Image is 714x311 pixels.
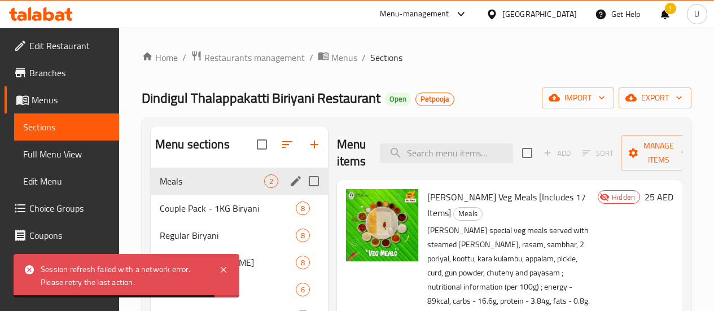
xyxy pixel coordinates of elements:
[296,257,309,268] span: 8
[542,87,614,108] button: import
[23,147,110,161] span: Full Menu View
[607,192,639,203] span: Hidden
[427,189,586,221] span: [PERSON_NAME] Veg Meals [Includes 17 Items]
[142,51,178,64] a: Home
[29,229,110,242] span: Coupons
[630,139,687,167] span: Manage items
[5,86,119,113] a: Menus
[29,39,110,52] span: Edit Restaurant
[380,7,449,21] div: Menu-management
[362,51,366,64] li: /
[385,94,411,104] span: Open
[628,91,682,105] span: export
[155,136,230,153] h2: Menu sections
[296,283,310,296] div: items
[151,249,328,276] div: Single [PERSON_NAME]8
[287,173,304,190] button: edit
[380,143,513,163] input: search
[296,202,310,215] div: items
[204,51,305,64] span: Restaurants management
[160,229,296,242] span: Regular Biryani
[551,91,605,105] span: import
[331,51,357,64] span: Menus
[151,168,328,195] div: Meals2edit
[515,141,539,165] span: Select section
[5,59,119,86] a: Branches
[160,174,264,188] span: Meals
[191,50,305,65] a: Restaurants management
[416,94,454,104] span: Petpooja
[23,120,110,134] span: Sections
[5,276,119,303] a: Menu disclaimer
[142,85,380,111] span: Dindigul Thalappakatti Biriyani Restaurant
[318,50,357,65] a: Menus
[502,8,577,20] div: [GEOGRAPHIC_DATA]
[370,51,402,64] span: Sections
[14,141,119,168] a: Full Menu View
[5,249,119,276] a: Promotions
[5,195,119,222] a: Choice Groups
[296,256,310,269] div: items
[41,263,208,288] div: Session refresh failed with a network error. Please retry the last action.
[296,229,310,242] div: items
[621,135,697,170] button: Manage items
[182,51,186,64] li: /
[14,113,119,141] a: Sections
[309,51,313,64] li: /
[265,176,278,187] span: 2
[32,93,110,107] span: Menus
[645,189,673,205] h6: 25 AED
[539,144,575,162] span: Add item
[454,207,482,220] span: Meals
[151,222,328,249] div: Regular Biryani8
[29,66,110,80] span: Branches
[142,50,691,65] nav: breadcrumb
[151,195,328,222] div: Couple Pack - 1KG Biryani8
[296,284,309,295] span: 6
[385,93,411,106] div: Open
[5,32,119,59] a: Edit Restaurant
[264,174,278,188] div: items
[23,174,110,188] span: Edit Menu
[296,230,309,241] span: 8
[427,224,593,308] p: [PERSON_NAME] special veg meals served with steamed [PERSON_NAME], rasam, sambhar, 2 poriyal, koo...
[453,207,483,221] div: Meals
[346,189,418,261] img: Andra Veg Meals [Includes 17 Items]
[337,136,366,170] h2: Menu items
[296,203,309,214] span: 8
[5,222,119,249] a: Coupons
[694,8,699,20] span: U
[160,202,296,215] span: Couple Pack - 1KG Biryani
[575,144,621,162] span: Select section first
[29,202,110,215] span: Choice Groups
[14,168,119,195] a: Edit Menu
[619,87,691,108] button: export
